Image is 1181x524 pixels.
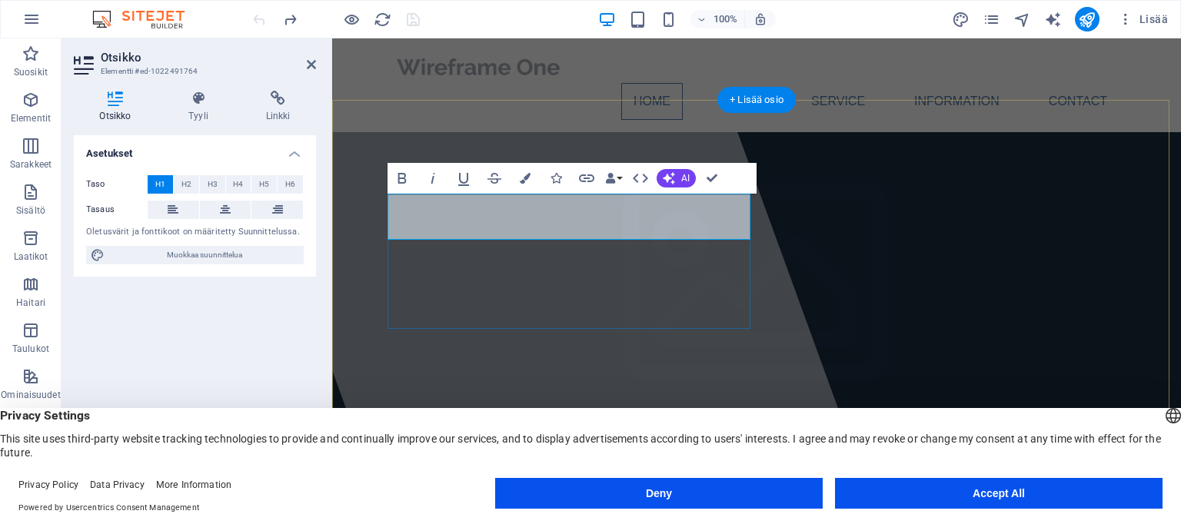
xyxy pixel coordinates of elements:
button: Italic (Ctrl+I) [418,163,447,194]
button: Icons [541,163,571,194]
div: Oletusvärit ja fonttikoot on määritetty Suunnittelussa. [86,226,304,239]
label: Tasaus [86,201,148,219]
span: H1 [155,175,165,194]
p: Laatikot [14,250,48,263]
button: Napsauta tästä poistuaksesi esikatselutilasta ja jatkaaksesi muokkaamista [342,10,361,28]
button: Link [572,163,601,194]
button: Strikethrough [480,163,509,194]
i: Tee uudelleen: Poista elementtejä (Ctrl+Y, ⌘+Y) [281,11,299,28]
i: Julkaise [1078,11,1096,28]
p: Ominaisuudet [1,389,60,401]
i: Sivut (Ctrl+Alt+S) [983,11,1000,28]
h4: Asetukset [74,135,316,163]
button: pages [983,10,1001,28]
button: H2 [174,175,199,194]
span: H5 [259,175,269,194]
button: Confirm (Ctrl+⏎) [697,163,727,194]
button: publish [1075,7,1099,32]
p: Sisältö [16,204,45,217]
div: + Lisää osio [717,87,796,113]
i: Koon muuttuessa säädä zoomaustaso automaattisesti sopimaan valittuun laitteeseen. [754,12,767,26]
button: Muokkaa suunnittelua [86,246,304,264]
button: reload [373,10,391,28]
h2: Otsikko [101,51,316,65]
span: Lisää [1118,12,1168,27]
span: AI [681,174,690,183]
i: Lataa sivu uudelleen [374,11,391,28]
button: design [952,10,970,28]
button: Lisää [1112,7,1174,32]
span: H6 [285,175,295,194]
button: H4 [226,175,251,194]
button: Bold (Ctrl+B) [388,163,417,194]
i: Tekstigeneraattori [1044,11,1062,28]
span: Muokkaa suunnittelua [109,246,299,264]
button: HTML [626,163,655,194]
span: H3 [208,175,218,194]
h3: Elementti #ed-1022491764 [101,65,285,78]
span: H4 [233,175,243,194]
p: Haitari [16,297,45,309]
button: H1 [148,175,173,194]
i: Ulkoasu (Ctrl+Alt+Y) [952,11,970,28]
button: H6 [278,175,303,194]
button: redo [281,10,299,28]
p: Sarakkeet [10,158,52,171]
span: H2 [181,175,191,194]
button: AI [657,169,696,187]
p: Suosikit [14,66,48,78]
img: Editor Logo [88,10,204,28]
button: Colors [511,163,540,194]
button: Underline (Ctrl+U) [449,163,478,194]
button: Data Bindings [603,163,624,194]
h6: 100% [714,10,738,28]
button: navigator [1013,10,1032,28]
h4: Otsikko [74,91,163,123]
button: 100% [690,10,745,28]
h4: Linkki [240,91,316,123]
p: Taulukot [12,343,49,355]
p: Elementit [11,112,51,124]
button: text_generator [1044,10,1063,28]
label: Taso [86,175,148,194]
i: Navigaattori [1013,11,1031,28]
button: H5 [251,175,277,194]
h4: Tyyli [163,91,241,123]
button: H3 [200,175,225,194]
